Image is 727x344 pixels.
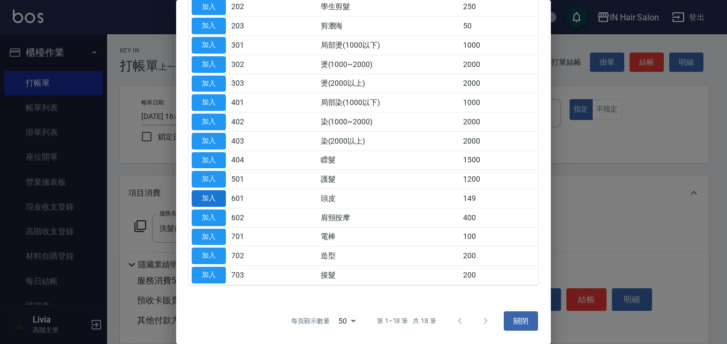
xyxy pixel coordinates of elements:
[460,74,538,93] td: 2000
[229,131,273,151] td: 403
[229,17,273,36] td: 203
[229,36,273,55] td: 301
[377,316,436,326] p: 第 1–18 筆 共 18 筆
[460,55,538,74] td: 2000
[229,246,273,266] td: 702
[334,306,360,335] div: 50
[318,131,461,151] td: 染(2000以上)
[318,151,461,170] td: 瞟髮
[318,113,461,132] td: 染(1000~2000)
[229,55,273,74] td: 302
[229,151,273,170] td: 404
[192,37,226,54] button: 加入
[318,74,461,93] td: 燙(2000以上)
[460,170,538,189] td: 1200
[460,208,538,227] td: 400
[318,246,461,266] td: 造型
[318,36,461,55] td: 局部燙(1000以下)
[460,113,538,132] td: 2000
[229,266,273,285] td: 703
[229,208,273,227] td: 602
[229,227,273,246] td: 701
[460,131,538,151] td: 2000
[318,227,461,246] td: 電棒
[192,229,226,245] button: 加入
[229,113,273,132] td: 402
[460,17,538,36] td: 50
[192,190,226,207] button: 加入
[291,316,330,326] p: 每頁顯示數量
[192,114,226,130] button: 加入
[192,210,226,226] button: 加入
[318,55,461,74] td: 燙(1000~2000)
[192,248,226,264] button: 加入
[504,311,538,331] button: 關閉
[229,189,273,208] td: 601
[460,227,538,246] td: 100
[460,36,538,55] td: 1000
[318,170,461,189] td: 護髮
[318,208,461,227] td: 肩頸按摩
[192,133,226,149] button: 加入
[229,74,273,93] td: 303
[318,17,461,36] td: 剪瀏海
[318,266,461,285] td: 接髮
[229,170,273,189] td: 501
[192,152,226,169] button: 加入
[192,267,226,283] button: 加入
[318,189,461,208] td: 頭皮
[460,93,538,113] td: 1000
[460,246,538,266] td: 200
[460,189,538,208] td: 149
[460,266,538,285] td: 200
[192,56,226,73] button: 加入
[192,94,226,111] button: 加入
[192,18,226,34] button: 加入
[229,93,273,113] td: 401
[192,76,226,92] button: 加入
[192,171,226,188] button: 加入
[318,93,461,113] td: 局部染(1000以下)
[460,151,538,170] td: 1500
